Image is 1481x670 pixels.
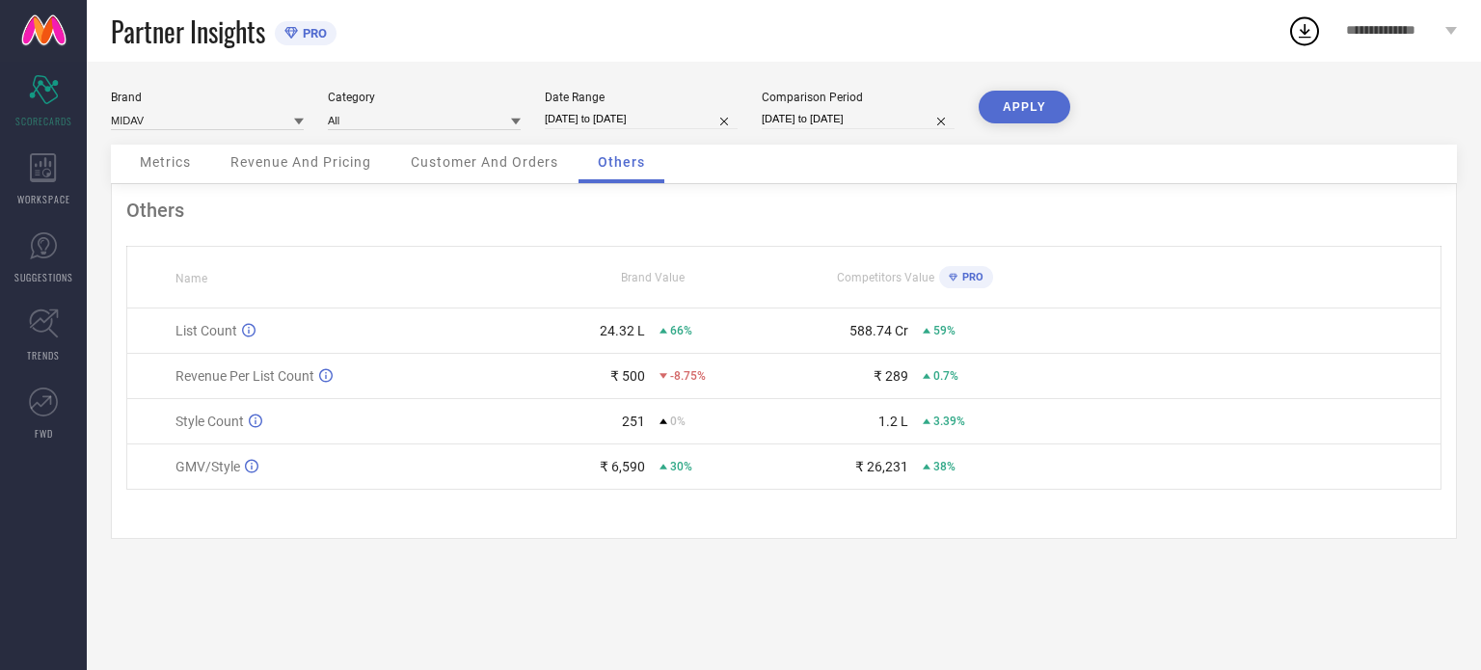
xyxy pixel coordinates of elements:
[622,414,645,429] div: 251
[175,414,244,429] span: Style Count
[670,415,686,428] span: 0%
[957,271,983,283] span: PRO
[762,109,955,129] input: Select comparison period
[855,459,908,474] div: ₹ 26,231
[849,323,908,338] div: 588.74 Cr
[17,192,70,206] span: WORKSPACE
[35,426,53,441] span: FWD
[545,109,738,129] input: Select date range
[933,369,958,383] span: 0.7%
[411,154,558,170] span: Customer And Orders
[600,459,645,474] div: ₹ 6,590
[14,270,73,284] span: SUGGESTIONS
[298,26,327,40] span: PRO
[111,12,265,51] span: Partner Insights
[230,154,371,170] span: Revenue And Pricing
[933,460,956,473] span: 38%
[545,91,738,104] div: Date Range
[175,272,207,285] span: Name
[979,91,1070,123] button: APPLY
[175,459,240,474] span: GMV/Style
[15,114,72,128] span: SCORECARDS
[27,348,60,362] span: TRENDS
[610,368,645,384] div: ₹ 500
[175,323,237,338] span: List Count
[762,91,955,104] div: Comparison Period
[933,324,956,337] span: 59%
[600,323,645,338] div: 24.32 L
[140,154,191,170] span: Metrics
[621,271,685,284] span: Brand Value
[878,414,908,429] div: 1.2 L
[111,91,304,104] div: Brand
[670,324,692,337] span: 66%
[328,91,521,104] div: Category
[1287,13,1322,48] div: Open download list
[175,368,314,384] span: Revenue Per List Count
[598,154,645,170] span: Others
[933,415,965,428] span: 3.39%
[126,199,1441,222] div: Others
[874,368,908,384] div: ₹ 289
[837,271,934,284] span: Competitors Value
[670,369,706,383] span: -8.75%
[670,460,692,473] span: 30%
